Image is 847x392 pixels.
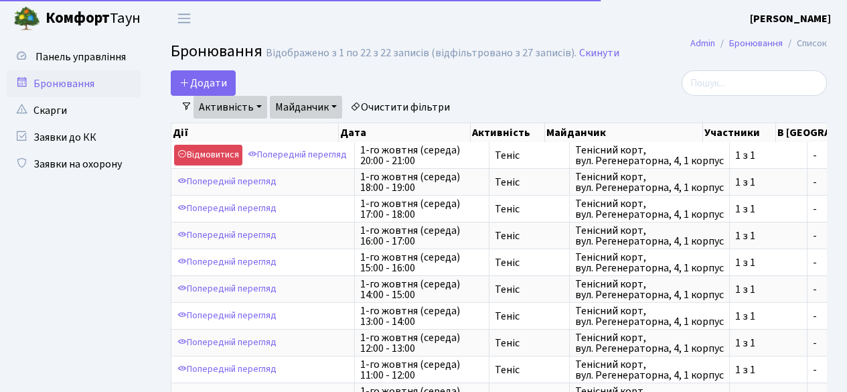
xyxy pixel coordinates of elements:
span: 1-го жовтня (середа) 14:00 - 15:00 [360,279,483,300]
span: 1 з 1 [735,177,801,188]
th: Участники [703,123,776,142]
span: 1-го жовтня (середа) 11:00 - 12:00 [360,359,483,381]
b: [PERSON_NAME] [750,11,831,26]
a: Попередній перегляд [174,279,280,300]
span: 1-го жовтня (середа) 12:00 - 13:00 [360,332,483,354]
a: Попередній перегляд [244,145,350,166]
a: [PERSON_NAME] [750,11,831,27]
span: Панель управління [35,50,126,64]
div: Відображено з 1 по 22 з 22 записів (відфільтровано з 27 записів). [266,47,576,60]
span: 1-го жовтня (середа) 15:00 - 16:00 [360,252,483,273]
button: Додати [171,70,236,96]
button: Переключити навігацію [167,7,201,29]
a: Попередній перегляд [174,359,280,380]
a: Бронювання [729,36,783,50]
a: Панель управління [7,44,141,70]
th: Дата [339,123,470,142]
span: Теніс [495,365,564,375]
span: 1 з 1 [735,231,801,241]
a: Відмовитися [174,145,242,166]
span: Бронювання [171,40,262,63]
span: Тенісний корт, вул. Регенераторна, 4, 1 корпус [575,252,724,273]
span: 1 з 1 [735,365,801,375]
span: Теніс [495,177,564,188]
th: Дії [171,123,339,142]
a: Admin [690,36,715,50]
img: logo.png [13,5,40,32]
span: Тенісний корт, вул. Регенераторна, 4, 1 корпус [575,145,724,166]
th: Майданчик [545,123,703,142]
span: 1-го жовтня (середа) 20:00 - 21:00 [360,145,483,166]
span: Тенісний корт, вул. Регенераторна, 4, 1 корпус [575,172,724,193]
span: 1-го жовтня (середа) 18:00 - 19:00 [360,172,483,193]
th: Активність [471,123,545,142]
a: Заявки на охорону [7,151,141,178]
a: Попередній перегляд [174,332,280,353]
a: Попередній перегляд [174,198,280,219]
span: Тенісний корт, вул. Регенераторна, 4, 1 корпус [575,279,724,300]
span: Теніс [495,257,564,268]
span: Тенісний корт, вул. Регенераторна, 4, 1 корпус [575,306,724,327]
span: Таун [46,7,141,30]
a: Попередній перегляд [174,172,280,192]
a: Очистити фільтри [345,96,455,119]
span: 1 з 1 [735,150,801,161]
span: Теніс [495,231,564,241]
span: Тенісний корт, вул. Регенераторна, 4, 1 корпус [575,359,724,381]
span: 1 з 1 [735,204,801,214]
span: 1-го жовтня (середа) 16:00 - 17:00 [360,225,483,247]
span: Тенісний корт, вул. Регенераторна, 4, 1 корпус [575,225,724,247]
a: Майданчик [270,96,342,119]
span: Теніс [495,311,564,322]
span: Тенісний корт, вул. Регенераторна, 4, 1 корпус [575,198,724,220]
span: 1 з 1 [735,257,801,268]
b: Комфорт [46,7,110,29]
span: 1 з 1 [735,284,801,295]
a: Скинути [579,47,619,60]
a: Попередній перегляд [174,306,280,326]
a: Бронювання [7,70,141,97]
a: Скарги [7,97,141,124]
input: Пошук... [682,70,827,96]
a: Попередній перегляд [174,225,280,246]
a: Активність [194,96,267,119]
li: Список [783,36,827,51]
a: Заявки до КК [7,124,141,151]
span: 1-го жовтня (середа) 17:00 - 18:00 [360,198,483,220]
span: Теніс [495,204,564,214]
span: Тенісний корт, вул. Регенераторна, 4, 1 корпус [575,332,724,354]
a: Попередній перегляд [174,252,280,273]
span: 1-го жовтня (середа) 13:00 - 14:00 [360,306,483,327]
nav: breadcrumb [670,29,847,58]
span: Теніс [495,284,564,295]
span: 1 з 1 [735,311,801,322]
span: Теніс [495,150,564,161]
span: 1 з 1 [735,338,801,348]
span: Теніс [495,338,564,348]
